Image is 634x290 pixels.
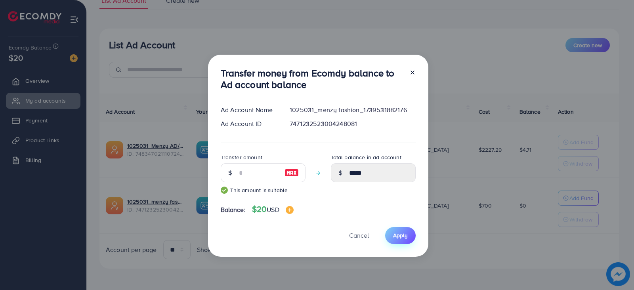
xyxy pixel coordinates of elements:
img: image [285,168,299,177]
h3: Transfer money from Ecomdy balance to Ad account balance [221,67,403,90]
button: Apply [385,227,416,244]
label: Total balance in ad account [331,153,401,161]
div: Ad Account Name [214,105,284,114]
label: Transfer amount [221,153,262,161]
div: 7471232523004248081 [283,119,422,128]
div: 1025031_menzy fashion_1739531882176 [283,105,422,114]
button: Cancel [339,227,379,244]
span: Balance: [221,205,246,214]
img: guide [221,187,228,194]
div: Ad Account ID [214,119,284,128]
img: image [286,206,294,214]
h4: $20 [252,204,294,214]
span: Apply [393,231,408,239]
span: USD [267,205,279,214]
small: This amount is suitable [221,186,306,194]
span: Cancel [349,231,369,240]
